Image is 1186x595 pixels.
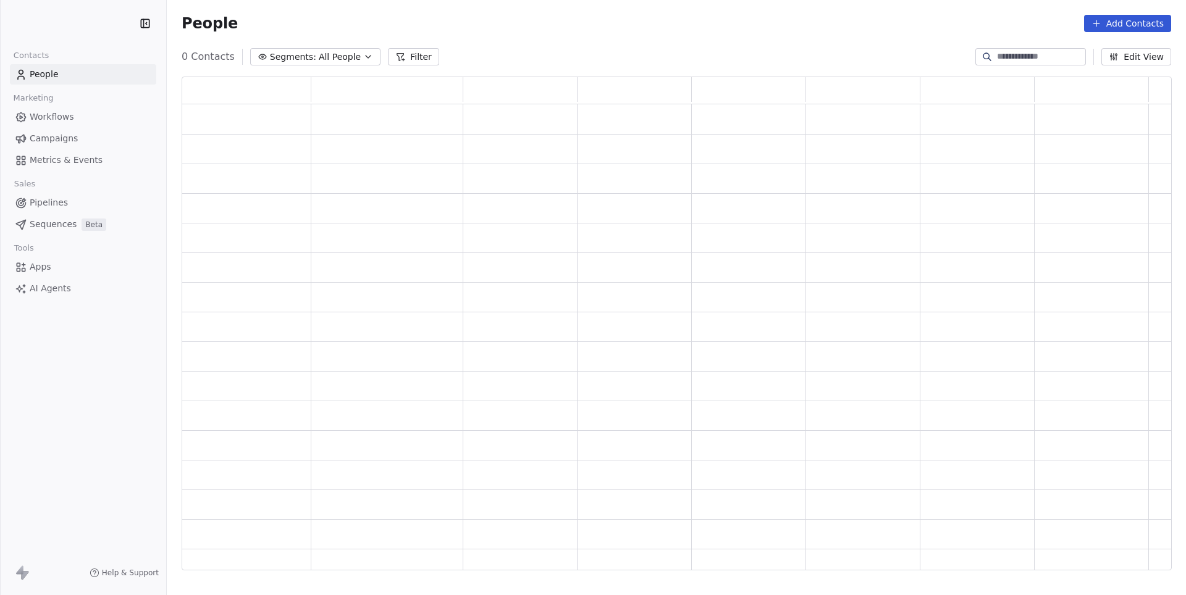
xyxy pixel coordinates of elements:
[1084,15,1171,32] button: Add Contacts
[10,214,156,235] a: SequencesBeta
[102,568,159,578] span: Help & Support
[8,46,54,65] span: Contacts
[10,107,156,127] a: Workflows
[182,49,235,64] span: 0 Contacts
[10,278,156,299] a: AI Agents
[10,257,156,277] a: Apps
[30,218,77,231] span: Sequences
[30,196,68,209] span: Pipelines
[10,193,156,213] a: Pipelines
[9,175,41,193] span: Sales
[182,14,238,33] span: People
[388,48,439,65] button: Filter
[1101,48,1171,65] button: Edit View
[82,218,106,231] span: Beta
[30,282,71,295] span: AI Agents
[30,154,103,167] span: Metrics & Events
[30,260,51,273] span: Apps
[90,568,159,578] a: Help & Support
[10,128,156,149] a: Campaigns
[10,64,156,85] a: People
[8,89,59,107] span: Marketing
[10,150,156,170] a: Metrics & Events
[30,68,59,81] span: People
[270,51,316,64] span: Segments:
[30,110,74,123] span: Workflows
[30,132,78,145] span: Campaigns
[9,239,39,257] span: Tools
[319,51,361,64] span: All People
